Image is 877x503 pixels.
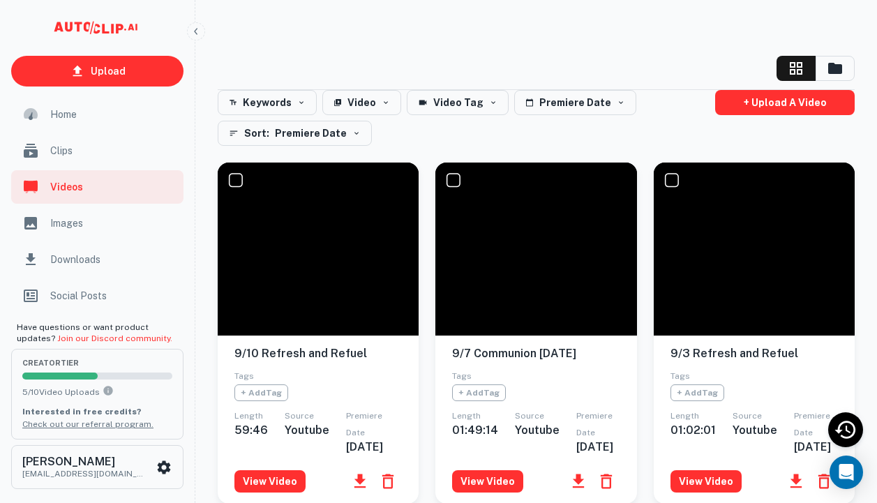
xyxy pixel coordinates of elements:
span: Sort: [244,125,269,142]
a: Home [11,98,183,131]
span: + Add Tag [670,384,724,401]
a: Videos [11,170,183,204]
span: + Add Tag [234,384,288,401]
span: Home [50,107,175,122]
h6: [DATE] [346,440,402,453]
p: [EMAIL_ADDRESS][DOMAIN_NAME] [22,467,148,480]
span: Clips [50,143,175,158]
span: Tags [234,371,254,381]
h6: youtube [285,423,329,437]
span: Images [50,216,175,231]
a: Join our Discord community. [57,333,172,343]
h6: 59:46 [234,423,268,437]
a: Upload [11,56,183,87]
span: Premiere Date [576,411,613,437]
span: creator Tier [22,359,172,367]
a: Social Posts [11,279,183,313]
h6: youtube [733,423,777,437]
a: Downloads [11,243,183,276]
span: Length [452,411,481,421]
button: View Video [670,470,742,493]
h6: 01:49:14 [452,423,498,437]
a: + Upload a video [715,90,855,115]
span: Premiere Date [275,125,347,142]
h6: [DATE] [576,440,620,453]
a: Images [11,207,183,240]
span: Have questions or want product updates? [17,322,172,343]
button: creatorTier5/10Video UploadsYou can upload 10 videos per month on the creator tier. Upgrade to up... [11,349,183,440]
h6: 9/10 Refresh and Refuel [234,347,402,361]
div: Open Intercom Messenger [830,456,863,489]
h6: [DATE] [794,440,838,453]
h6: 01:02:01 [670,423,716,437]
p: Interested in free credits? [22,405,172,418]
button: Video Tag [407,90,509,115]
span: Premiere Date [794,411,830,437]
button: Premiere Date [514,90,636,115]
svg: You can upload 10 videos per month on the creator tier. Upgrade to upload more. [103,385,114,396]
a: Check out our referral program. [22,419,153,429]
h6: 9/3 Refresh and Refuel [670,347,838,361]
span: Premiere Date [346,411,382,437]
span: Social Posts [50,288,175,303]
p: 5 / 10 Video Uploads [22,385,172,398]
button: Sort: Premiere Date [218,121,372,146]
span: + Add Tag [452,384,506,401]
button: View Video [234,470,306,493]
span: Videos [50,179,175,195]
span: Tags [452,371,472,381]
a: Clips [11,134,183,167]
p: Upload [91,63,126,79]
button: Keywords [218,90,317,115]
button: [PERSON_NAME][EMAIL_ADDRESS][DOMAIN_NAME] [11,445,183,488]
div: Recent Activity [828,412,863,447]
h6: youtube [515,423,560,437]
h6: [PERSON_NAME] [22,456,148,467]
button: View Video [452,470,523,493]
span: Source [515,411,544,421]
span: Downloads [50,252,175,267]
span: Length [234,411,263,421]
span: Source [285,411,314,421]
button: Video [322,90,401,115]
span: Tags [670,371,690,381]
span: Source [733,411,762,421]
span: Length [670,411,699,421]
h6: 9/7 Communion [DATE] [452,347,620,361]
